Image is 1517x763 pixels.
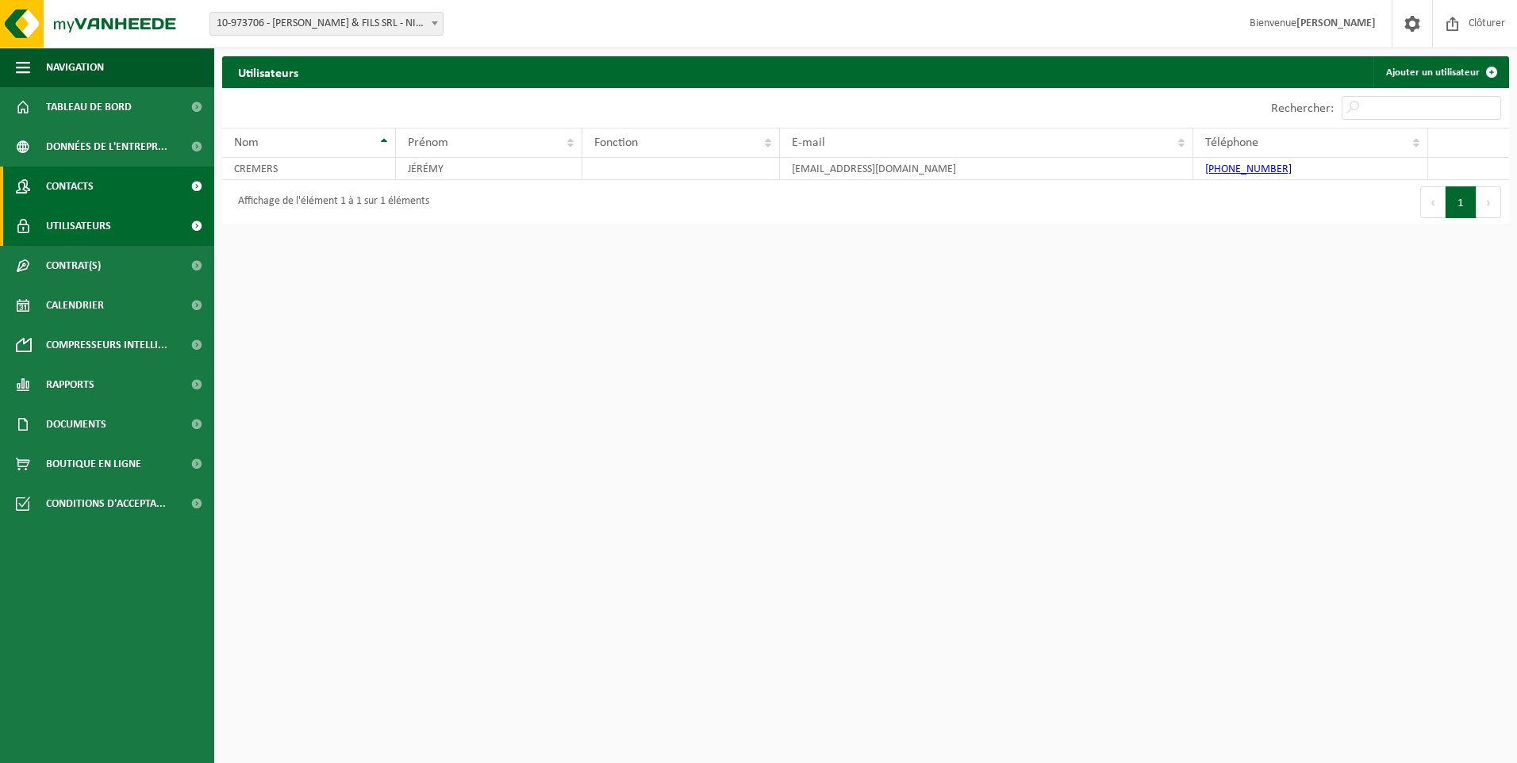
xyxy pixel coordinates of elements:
[46,484,166,523] span: Conditions d'accepta...
[234,136,259,149] span: Nom
[46,48,104,87] span: Navigation
[230,188,429,217] div: Affichage de l'élément 1 à 1 sur 1 éléments
[1296,17,1376,29] strong: [PERSON_NAME]
[1271,102,1334,115] label: Rechercher:
[46,286,104,325] span: Calendrier
[46,325,167,365] span: Compresseurs intelli...
[408,136,448,149] span: Prénom
[1205,136,1258,149] span: Téléphone
[46,365,94,405] span: Rapports
[222,158,396,180] td: CREMERS
[1477,186,1501,218] button: Next
[46,206,111,246] span: Utilisateurs
[1420,186,1446,218] button: Previous
[210,13,443,35] span: 10-973706 - CREMERS & FILS SRL - NIVELLES
[46,246,101,286] span: Contrat(s)
[780,158,1192,180] td: [EMAIL_ADDRESS][DOMAIN_NAME]
[594,136,638,149] span: Fonction
[396,158,583,180] td: JÉRÉMY
[1373,56,1507,88] a: Ajouter un utilisateur
[46,87,132,127] span: Tableau de bord
[1446,186,1477,218] button: 1
[46,405,106,444] span: Documents
[209,12,444,36] span: 10-973706 - CREMERS & FILS SRL - NIVELLES
[46,127,167,167] span: Données de l'entrepr...
[46,444,141,484] span: Boutique en ligne
[792,136,825,149] span: E-mail
[1205,163,1292,175] a: [PHONE_NUMBER]
[222,56,314,87] h2: Utilisateurs
[46,167,94,206] span: Contacts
